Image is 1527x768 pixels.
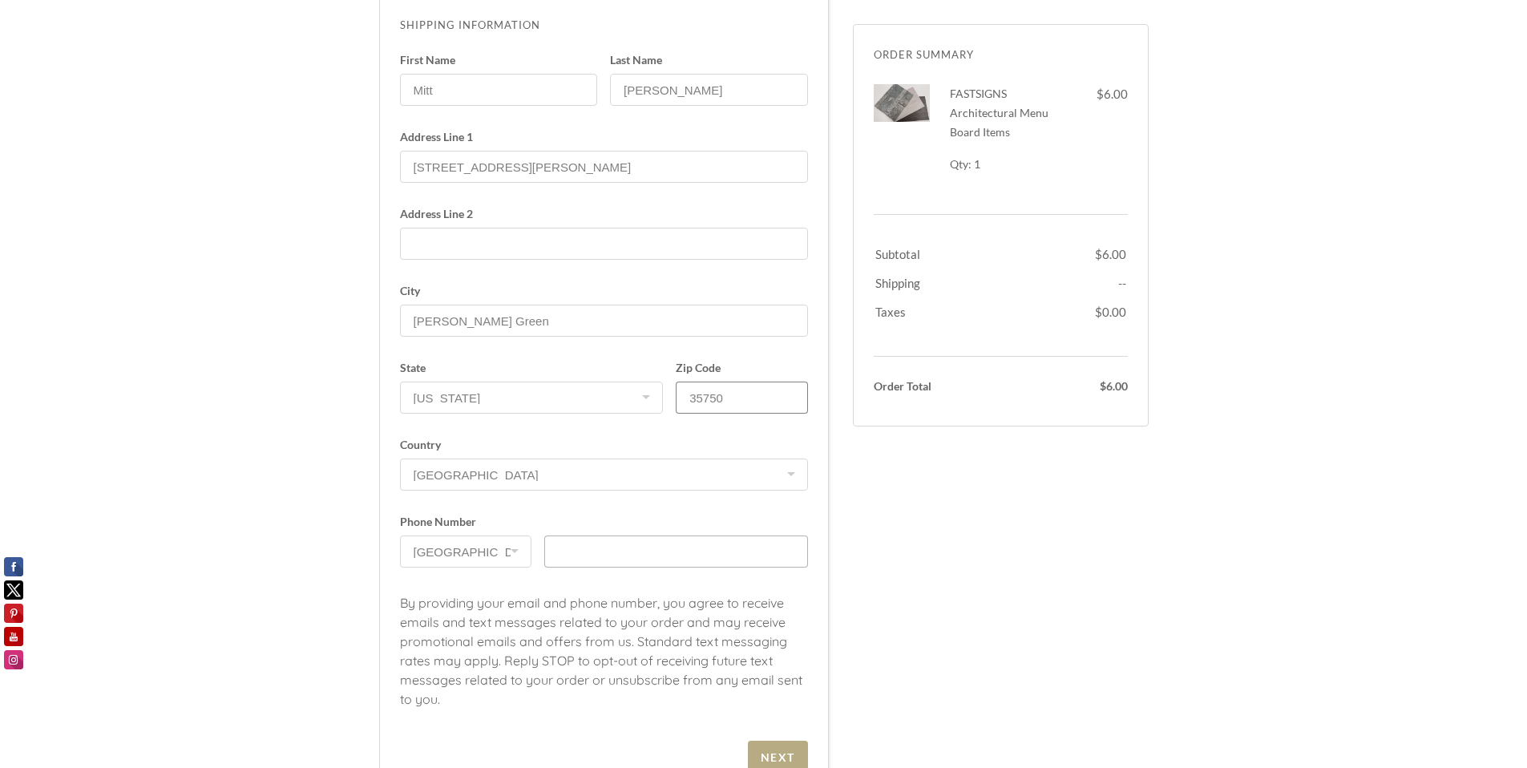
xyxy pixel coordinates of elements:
input: Zip Code [676,382,807,414]
select: Country [400,459,808,491]
span: Address Line 2 [400,208,808,220]
select: Phone Number [400,536,531,568]
input: Address Line 2 [400,228,808,260]
div: Order Total [874,377,995,396]
td: Subtotal [875,236,1093,264]
input: First Name [400,74,598,106]
td: $0.00 [1095,294,1126,334]
span: First Name [400,55,598,66]
td: -- [1095,265,1126,293]
td: Shipping [875,265,1093,293]
td: Taxes [875,294,1093,334]
div: Qty: 1 [950,155,1072,174]
div: Shipping Information [400,15,540,34]
td: $6.00 [1095,236,1126,264]
span: State [400,362,664,374]
input: Address Line 1 [400,151,808,183]
span: City [400,285,808,297]
span: Phone Number [400,516,531,527]
div: Next [761,750,795,764]
div: Order Summary [874,45,1128,64]
span: Address Line 1 [400,131,808,143]
select: State [400,382,664,414]
p: By providing your email and phone number, you agree to receive emails and text messages related t... [400,593,808,725]
div: $6.00 [1072,84,1128,103]
span: Country [400,439,808,451]
span: FASTSIGNS Architectural Menu Board Items [950,87,1048,139]
span: Zip Code [676,362,807,374]
input: Last Name [610,74,808,106]
input: City [400,305,808,337]
span: Last Name [610,55,808,66]
div: $6.00 [1007,377,1128,396]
